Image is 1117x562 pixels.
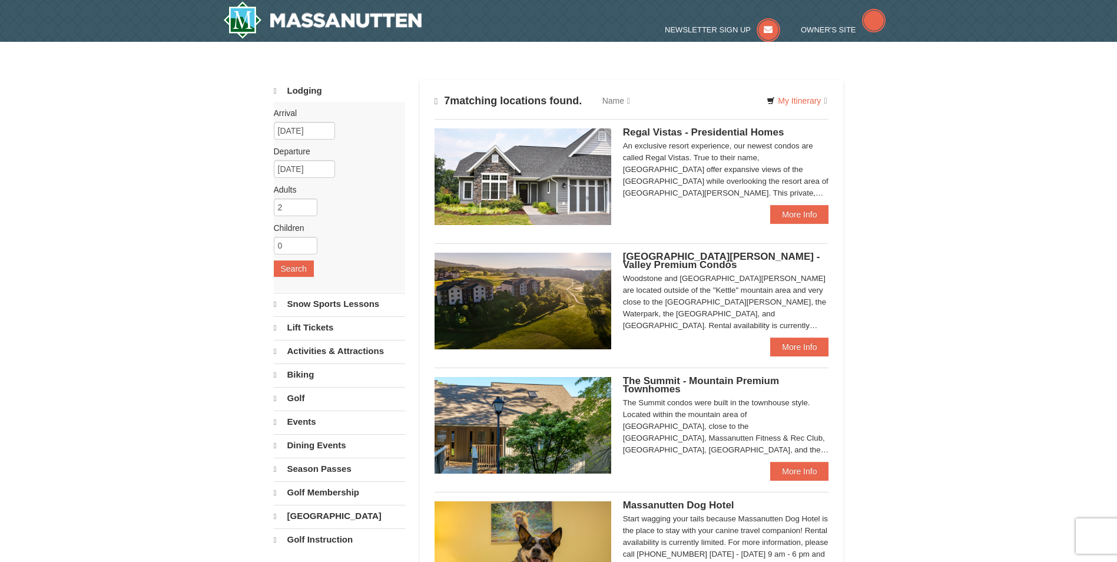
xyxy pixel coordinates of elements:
[770,462,828,481] a: More Info
[274,363,405,386] a: Biking
[594,89,639,113] a: Name
[623,397,829,456] div: The Summit condos were built in the townhouse style. Located within the mountain area of [GEOGRAP...
[274,505,405,527] a: [GEOGRAPHIC_DATA]
[223,1,422,39] img: Massanutten Resort Logo
[770,205,828,224] a: More Info
[435,128,611,225] img: 19218991-1-902409a9.jpg
[770,338,828,356] a: More Info
[274,184,396,196] label: Adults
[274,411,405,433] a: Events
[274,80,405,102] a: Lodging
[274,107,396,119] label: Arrival
[274,340,405,362] a: Activities & Attractions
[759,92,834,110] a: My Itinerary
[274,434,405,457] a: Dining Events
[801,25,886,34] a: Owner's Site
[274,293,405,315] a: Snow Sports Lessons
[623,140,829,199] div: An exclusive resort experience, our newest condos are called Regal Vistas. True to their name, [G...
[665,25,780,34] a: Newsletter Sign Up
[274,458,405,480] a: Season Passes
[274,146,396,157] label: Departure
[274,260,314,277] button: Search
[623,500,734,511] span: Massanutten Dog Hotel
[801,25,856,34] span: Owner's Site
[274,481,405,504] a: Golf Membership
[274,316,405,339] a: Lift Tickets
[623,127,784,138] span: Regal Vistas - Presidential Homes
[223,1,422,39] a: Massanutten Resort
[274,222,396,234] label: Children
[665,25,751,34] span: Newsletter Sign Up
[274,387,405,409] a: Golf
[623,375,779,395] span: The Summit - Mountain Premium Townhomes
[435,253,611,349] img: 19219041-4-ec11c166.jpg
[435,377,611,474] img: 19219034-1-0eee7e00.jpg
[623,251,820,270] span: [GEOGRAPHIC_DATA][PERSON_NAME] - Valley Premium Condos
[623,273,829,332] div: Woodstone and [GEOGRAPHIC_DATA][PERSON_NAME] are located outside of the "Kettle" mountain area an...
[274,528,405,551] a: Golf Instruction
